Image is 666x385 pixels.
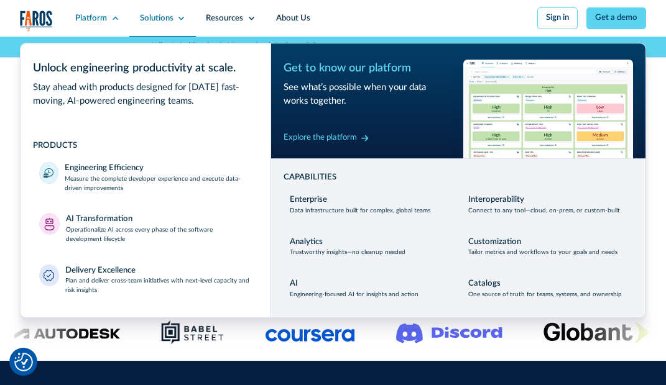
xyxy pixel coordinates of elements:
[33,140,258,152] div: PRODUCTS
[468,206,620,215] p: Connect to any tool—cloud, on-prem, or custom-built
[75,12,107,25] div: Platform
[14,325,120,340] img: Logo of the design software company Autodesk.
[65,162,144,174] div: Engineering Efficiency
[468,290,622,299] p: One source of truth for teams, systems, and ownership
[463,188,634,221] a: InteroperabilityConnect to any tool—cloud, on-prem, or custom-built
[33,258,258,301] a: Delivery ExcellencePlan and deliver cross-team initiatives with next-level capacity and risk insi...
[33,81,258,108] div: Stay ahead with products designed for [DATE] fast-moving, AI-powered engineering teams.
[65,174,252,193] p: Measure the complete developer experience and execute data-driven improvements
[161,320,224,345] img: Babel Street logo png
[468,194,524,206] div: Interoperability
[290,206,430,215] p: Data infrastructure built for complex, global teams
[14,353,33,371] img: Revisit consent button
[20,11,53,32] a: home
[284,132,357,144] div: Explore the platform
[33,156,258,199] a: Engineering EfficiencyMeasure the complete developer experience and execute data-driven improvements
[586,7,646,29] a: Get a demo
[284,271,455,305] a: AIEngineering-focused AI for insights and action
[290,236,323,248] div: Analytics
[20,37,646,319] nav: Platform
[463,230,634,263] a: CustomizationTailor metrics and workflows to your goals and needs
[395,321,502,344] img: Logo of the communication platform Discord.
[468,248,617,257] p: Tailor metrics and workflows to your goals and needs
[65,265,136,277] div: Delivery Excellence
[65,276,252,295] p: Plan and deliver cross-team initiatives with next-level capacity and risk insights
[284,81,453,108] div: See what’s possible when your data works together.
[140,12,173,25] div: Solutions
[543,322,650,343] img: Globant's logo
[290,194,327,206] div: Enterprise
[463,60,633,158] img: Workflow productivity trends heatmap chart
[265,322,354,342] img: Logo of the online learning platform Coursera.
[284,60,453,76] div: Get to know our platform
[14,353,33,371] button: Cookie Settings
[66,225,252,244] p: Operationalize AI across every phase of the software development lifecycle
[463,271,634,305] a: CatalogsOne source of truth for teams, systems, and ownership
[468,236,521,248] div: Customization
[20,11,53,32] img: Logo of the analytics and reporting company Faros.
[290,248,405,257] p: Trustworthy insights—no cleanup needed
[284,188,455,221] a: EnterpriseData infrastructure built for complex, global teams
[537,7,578,29] a: Sign in
[290,278,298,290] div: AI
[33,60,258,76] div: Unlock engineering productivity at scale.
[206,12,243,25] div: Resources
[284,171,633,184] div: CAPABILITIES
[284,230,455,263] a: AnalyticsTrustworthy insights—no cleanup needed
[66,213,132,225] div: AI Transformation
[290,290,419,299] p: Engineering-focused AI for insights and action
[284,130,369,146] a: Explore the platform
[33,207,258,250] a: AI TransformationOperationalize AI across every phase of the software development lifecycle
[468,278,501,290] div: Catalogs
